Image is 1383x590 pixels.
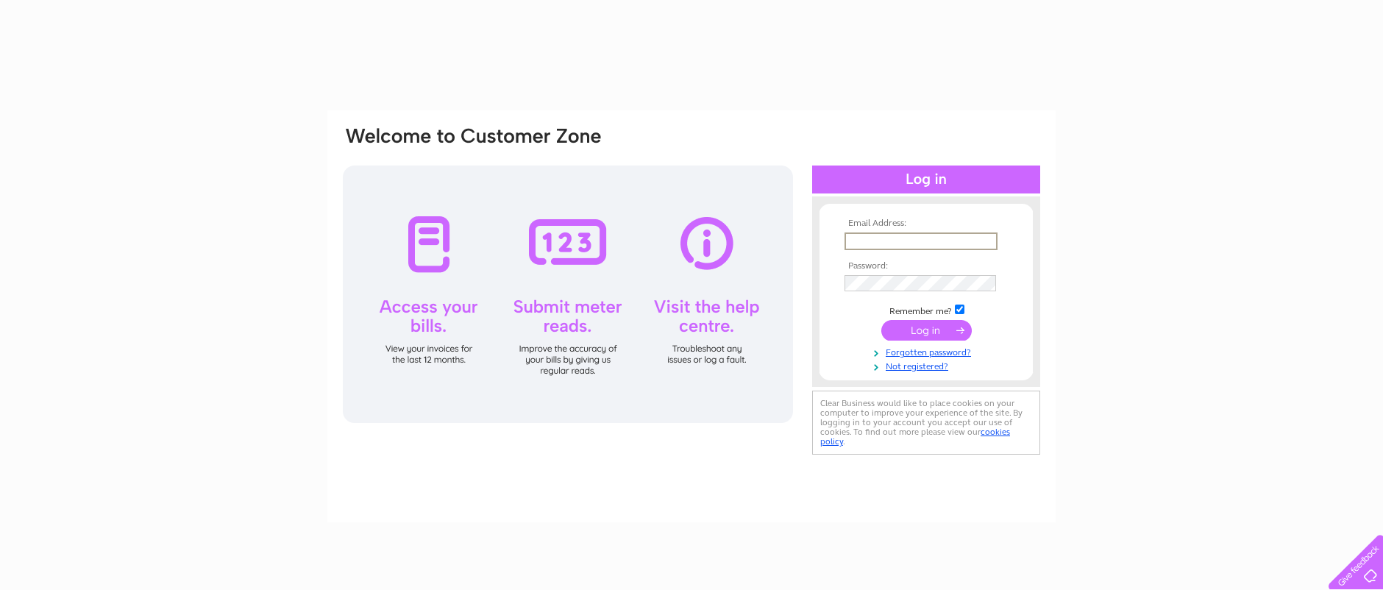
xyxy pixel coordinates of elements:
[841,218,1012,229] th: Email Address:
[820,427,1010,447] a: cookies policy
[845,358,1012,372] a: Not registered?
[841,261,1012,271] th: Password:
[841,302,1012,317] td: Remember me?
[812,391,1040,455] div: Clear Business would like to place cookies on your computer to improve your experience of the sit...
[881,320,972,341] input: Submit
[845,344,1012,358] a: Forgotten password?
